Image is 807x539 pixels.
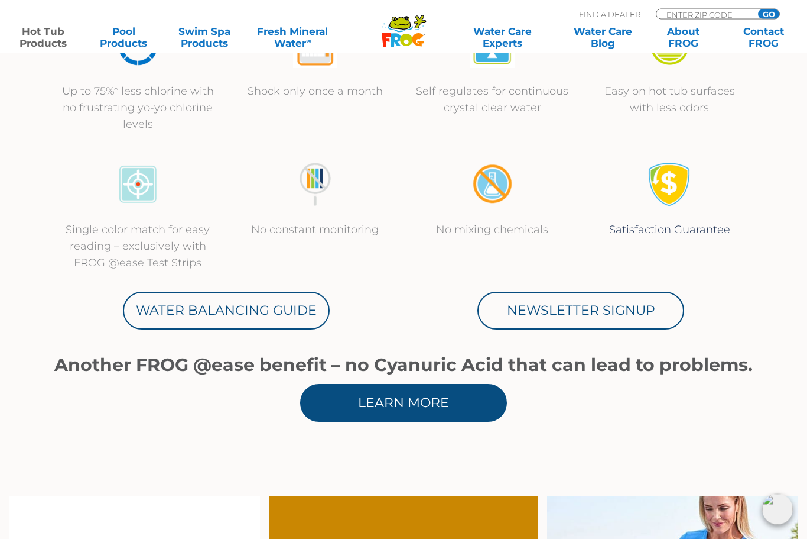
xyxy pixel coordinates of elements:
[733,25,795,49] a: ContactFROG
[116,163,160,207] img: icon-atease-color-match
[92,25,155,49] a: PoolProducts
[571,25,634,49] a: Water CareBlog
[293,163,337,207] img: no-constant-monitoring1
[173,25,236,49] a: Swim SpaProducts
[579,9,640,20] p: Find A Dealer
[49,356,758,376] h1: Another FROG @ease benefit – no Cyanuric Acid that can lead to problems.
[762,494,793,525] img: openIcon
[758,9,779,19] input: GO
[12,25,74,49] a: Hot TubProducts
[123,292,330,330] a: Water Balancing Guide
[470,163,515,207] img: no-mixing1
[593,83,746,117] p: Easy on hot tub surfaces with less odors
[61,83,214,133] p: Up to 75%* less chlorine with no frustrating yo-yo chlorine levels
[306,36,311,45] sup: ∞
[300,385,507,422] a: Learn More
[253,25,332,49] a: Fresh MineralWater∞
[415,222,569,238] p: No mixing chemicals
[61,222,214,272] p: Single color match for easy reading – exclusively with FROG @ease Test Strips
[652,25,715,49] a: AboutFROG
[238,83,392,100] p: Shock only once a month
[451,25,553,49] a: Water CareExperts
[415,83,569,117] p: Self regulates for continuous crystal clear water
[238,222,392,238] p: No constant monitoring
[647,163,692,207] img: Satisfaction Guarantee Icon
[609,224,730,237] a: Satisfaction Guarantee
[665,9,745,20] input: Zip Code Form
[477,292,684,330] a: Newsletter Signup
